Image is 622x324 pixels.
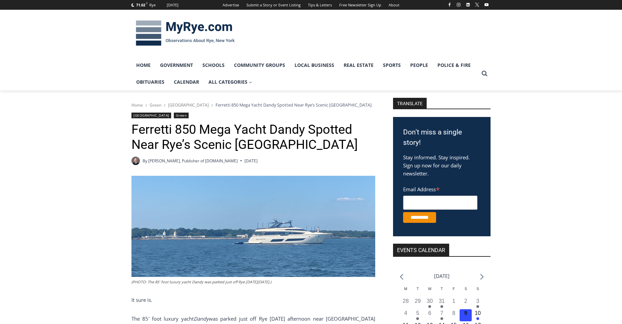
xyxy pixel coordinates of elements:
a: Author image [131,157,140,165]
span: / [164,103,165,108]
span: F [146,1,148,5]
span: M [404,287,407,291]
time: 2 [464,298,467,304]
button: 1 [448,297,460,309]
a: Linkedin [464,1,472,9]
a: Schools [198,57,229,74]
button: 5 Has events [412,309,424,321]
time: 29 [415,298,421,304]
a: Instagram [455,1,463,9]
div: Monday [400,286,412,297]
a: Home [131,102,143,108]
time: 1 [452,298,455,304]
img: (PHOTO: The 85' foot luxury yacht Dandy was parked just off Rye on Friday, August 8, 2025.) [131,176,375,277]
strong: TRANSLATE [393,98,427,109]
div: Wednesday [424,286,436,297]
nav: Breadcrumbs [131,102,375,108]
a: [PERSON_NAME], Publisher of [DOMAIN_NAME] [148,158,238,164]
h1: Ferretti 850 Mega Yacht Dandy Spotted Near Rye’s Scenic [GEOGRAPHIC_DATA] [131,122,375,153]
em: Has events [476,317,479,320]
li: [DATE] [434,272,450,281]
a: Community Groups [229,57,290,74]
a: People [405,57,433,74]
h2: Events Calendar [393,244,449,256]
span: 71.02 [136,2,145,7]
time: 7 [440,310,443,316]
figcaption: (PHOTO: The 85′ foot luxury yacht Dandy was parked just off Rye [DATE][DATE].) [131,279,375,285]
time: 9 [464,310,467,316]
a: Government [155,57,198,74]
a: Facebook [445,1,454,9]
a: Green [150,102,161,108]
div: Sunday [472,286,484,297]
time: 10 [475,310,481,316]
button: 4 [400,309,412,321]
em: Has events [440,305,443,308]
button: View Search Form [478,68,491,80]
button: 28 [400,297,412,309]
a: Sports [378,57,405,74]
a: Obituaries [131,74,169,90]
span: / [146,103,147,108]
button: 29 [412,297,424,309]
p: Stay informed. Stay inspired. Sign up now for our daily newsletter. [403,153,480,177]
button: 30 Has events [424,297,436,309]
div: Friday [448,286,460,297]
button: 9 [460,309,472,321]
time: 3 [476,298,479,304]
time: 6 [428,310,431,316]
a: X [473,1,481,9]
button: 10 Has events [472,309,484,321]
a: YouTube [482,1,491,9]
span: T [417,287,419,291]
a: Police & Fire [433,57,475,74]
a: Home [131,57,155,74]
span: All Categories [208,78,252,86]
a: Green [174,113,189,118]
a: Next month [480,274,484,280]
div: Thursday [436,286,448,297]
time: 31 [439,298,445,304]
div: Rye [149,2,156,8]
button: 8 [448,309,460,321]
div: Tuesday [412,286,424,297]
nav: Primary Navigation [131,57,478,91]
a: All Categories [204,74,257,90]
a: [GEOGRAPHIC_DATA] [168,102,209,108]
span: Dandy [194,315,209,322]
time: 28 [403,298,409,304]
span: / [211,103,213,108]
em: Has events [416,317,419,320]
a: Local Business [290,57,339,74]
a: Real Estate [339,57,378,74]
span: S [465,287,467,291]
time: 4 [404,310,407,316]
span: The 85′ foot luxury yacht [131,315,194,322]
a: Calendar [169,74,204,90]
span: F [453,287,455,291]
div: [DATE] [167,2,179,8]
time: [DATE] [244,158,258,164]
em: Has events [476,305,479,308]
button: 6 [424,309,436,321]
span: T [440,287,443,291]
div: Saturday [460,286,472,297]
em: Has events [440,317,443,320]
time: 5 [416,310,419,316]
span: W [428,287,431,291]
span: By [143,158,147,164]
button: 31 Has events [436,297,448,309]
span: It sure is. [131,296,152,303]
span: S [476,287,479,291]
button: 7 Has events [436,309,448,321]
time: 30 [427,298,433,304]
img: MyRye.com [131,16,239,51]
span: Ferretti 850 Mega Yacht Dandy Spotted Near Rye’s Scenic [GEOGRAPHIC_DATA] [216,102,372,108]
a: Previous month [400,274,403,280]
h3: Don't miss a single story! [403,127,480,148]
em: Has events [428,305,431,308]
label: Email Address [403,183,477,195]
